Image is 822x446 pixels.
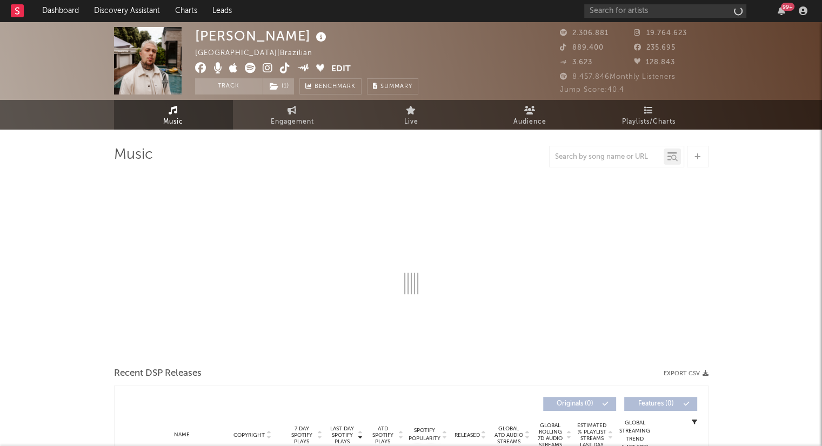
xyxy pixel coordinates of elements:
span: Engagement [271,116,314,129]
span: Audience [513,116,546,129]
span: Music [163,116,183,129]
a: Audience [471,100,590,130]
span: Live [404,116,418,129]
span: Recent DSP Releases [114,367,202,380]
button: Originals(0) [543,397,616,411]
span: 3.623 [560,59,592,66]
div: Name [147,431,218,439]
div: 99 + [781,3,794,11]
button: Track [195,78,263,94]
div: [PERSON_NAME] [195,27,329,45]
a: Music [114,100,233,130]
span: Originals ( 0 ) [550,401,600,407]
span: Spotify Popularity [409,427,440,443]
span: 2.306.881 [560,30,609,37]
span: 19.764.623 [634,30,687,37]
input: Search by song name or URL [550,153,664,161]
span: ( 1 ) [263,78,295,94]
span: Summary [380,84,412,90]
span: Playlists/Charts [622,116,676,129]
button: 99+ [778,6,785,15]
span: 889.400 [560,44,604,51]
button: (1) [263,78,294,94]
span: Features ( 0 ) [631,401,681,407]
span: 7 Day Spotify Plays [288,425,316,445]
span: Released [455,432,480,438]
input: Search for artists [584,4,746,18]
button: Export CSV [664,370,709,377]
button: Features(0) [624,397,697,411]
a: Benchmark [299,78,362,94]
span: ATD Spotify Plays [369,425,397,445]
span: Benchmark [315,80,356,93]
span: Jump Score: 40.4 [560,86,624,93]
span: Last Day Spotify Plays [328,425,357,445]
span: 235.695 [634,44,676,51]
div: [GEOGRAPHIC_DATA] | Brazilian [195,47,325,60]
button: Edit [331,63,351,76]
a: Playlists/Charts [590,100,709,130]
span: 8.457.846 Monthly Listeners [560,73,676,80]
span: 128.843 [634,59,675,66]
span: Global ATD Audio Streams [494,425,524,445]
button: Summary [367,78,418,94]
span: Copyright [233,432,265,438]
a: Live [352,100,471,130]
a: Engagement [233,100,352,130]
